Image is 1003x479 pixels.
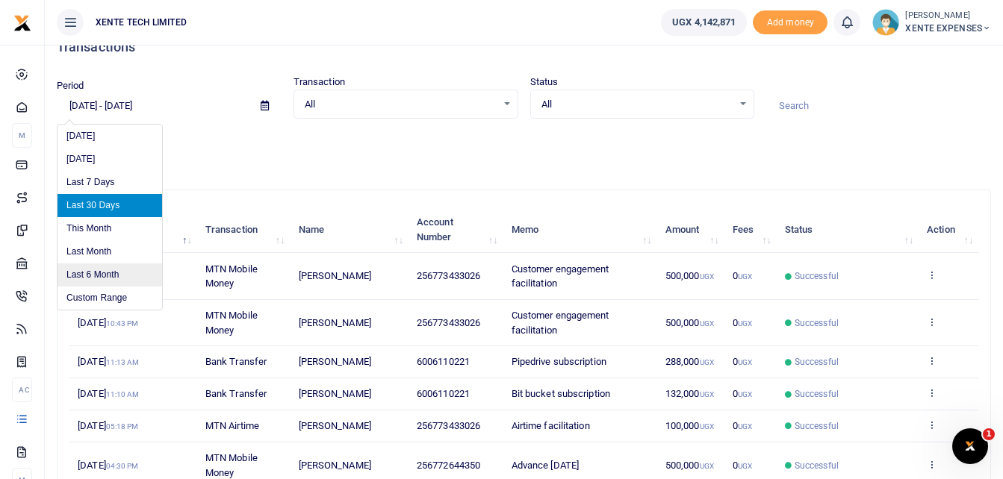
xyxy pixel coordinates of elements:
span: 6006110221 [417,388,470,399]
span: [PERSON_NAME] [299,270,371,281]
li: Wallet ballance [655,9,753,36]
span: [DATE] [78,460,138,471]
th: Fees: activate to sort column ascending [724,207,777,253]
span: 288,000 [665,356,714,367]
small: [PERSON_NAME] [905,10,991,22]
span: 132,000 [665,388,714,399]
small: UGX [738,390,752,398]
span: 6006110221 [417,356,470,367]
span: UGX 4,142,871 [672,15,736,30]
span: 0 [733,420,752,431]
span: Customer engagement facilitation [512,263,609,289]
label: Period [57,78,84,93]
small: UGX [738,422,752,431]
small: UGX [700,272,714,281]
span: Pipedrive subscription [512,356,606,367]
span: 256773433026 [417,270,480,281]
span: 0 [733,356,752,367]
small: UGX [700,358,714,366]
span: [PERSON_NAME] [299,388,371,399]
input: Search [766,93,991,119]
th: Name: activate to sort column ascending [290,207,408,253]
small: 11:13 AM [106,358,140,366]
li: [DATE] [58,125,162,148]
li: Last 30 Days [58,194,162,217]
span: [DATE] [78,356,139,367]
span: [PERSON_NAME] [299,356,371,367]
label: Status [530,75,559,90]
span: MTN Mobile Money [205,263,258,289]
span: Successful [795,459,839,472]
li: Last 6 Month [58,263,162,287]
span: 256773433026 [417,317,480,328]
img: logo-small [13,14,31,32]
th: Action: activate to sort column ascending [919,207,978,253]
small: 04:30 PM [106,462,139,470]
th: Memo: activate to sort column ascending [503,207,656,253]
input: select period [57,93,249,119]
small: UGX [738,358,752,366]
span: All [305,97,497,112]
h4: Transactions [57,39,991,55]
span: XENTE EXPENSES [905,22,991,35]
span: MTN Airtime [205,420,259,431]
span: 256772644350 [417,460,480,471]
span: Customer engagement facilitation [512,310,609,336]
span: 500,000 [665,460,714,471]
span: Bank Transfer [205,356,267,367]
small: 10:43 PM [106,319,139,328]
li: Last 7 Days [58,171,162,194]
span: Successful [795,419,839,433]
span: Successful [795,387,839,401]
th: Amount: activate to sort column ascending [657,207,724,253]
span: Successful [795,355,839,369]
span: 500,000 [665,270,714,281]
span: 0 [733,460,752,471]
span: All [541,97,733,112]
span: [DATE] [78,388,139,399]
span: [DATE] [78,420,138,431]
span: Airtime facilitation [512,420,590,431]
span: Successful [795,316,839,330]
a: UGX 4,142,871 [661,9,747,36]
span: 0 [733,388,752,399]
span: Bank Transfer [205,388,267,399]
th: Status: activate to sort column ascending [777,207,919,253]
span: [PERSON_NAME] [299,420,371,431]
span: 256773433026 [417,420,480,431]
small: UGX [700,390,714,398]
a: logo-small logo-large logo-large [13,16,31,28]
span: Add money [753,10,827,35]
li: [DATE] [58,148,162,171]
th: Transaction: activate to sort column ascending [197,207,291,253]
span: [PERSON_NAME] [299,460,371,471]
li: Custom Range [58,287,162,310]
span: 500,000 [665,317,714,328]
span: 0 [733,270,752,281]
span: XENTE TECH LIMITED [90,16,193,29]
li: M [12,123,32,148]
iframe: Intercom live chat [952,428,988,464]
li: This Month [58,217,162,240]
a: Add money [753,16,827,27]
span: 1 [983,428,995,440]
li: Ac [12,378,32,402]
small: UGX [738,319,752,328]
span: Advance [DATE] [512,460,579,471]
small: UGX [700,462,714,470]
a: profile-user [PERSON_NAME] XENTE EXPENSES [872,9,991,36]
small: UGX [738,462,752,470]
small: UGX [738,272,752,281]
span: 100,000 [665,420,714,431]
small: 11:10 AM [106,390,140,398]
th: Account Number: activate to sort column ascending [409,207,503,253]
span: [PERSON_NAME] [299,317,371,328]
img: profile-user [872,9,899,36]
span: 0 [733,317,752,328]
span: [DATE] [78,317,138,328]
li: Last Month [58,240,162,263]
small: UGX [700,422,714,431]
small: 05:18 PM [106,422,139,431]
span: MTN Mobile Money [205,452,258,478]
small: UGX [700,319,714,328]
